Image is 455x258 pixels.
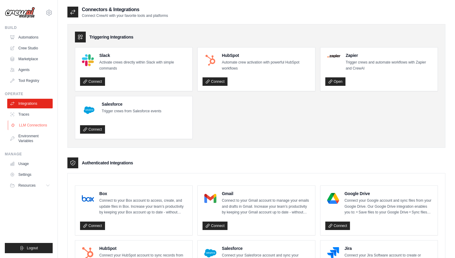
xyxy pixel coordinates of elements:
[99,52,187,58] h4: Slack
[80,222,105,230] a: Connect
[80,77,105,86] a: Connect
[222,52,310,58] h4: HubSpot
[18,183,36,188] span: Resources
[7,33,53,42] a: Automations
[7,181,53,190] button: Resources
[82,6,168,13] h2: Connectors & Integrations
[204,54,216,66] img: HubSpot Logo
[7,76,53,85] a: Tool Registry
[82,160,133,166] h3: Authenticated Integrations
[222,198,310,216] p: Connect to your Gmail account to manage your emails and drafts in Gmail. Increase your team’s pro...
[7,65,53,75] a: Agents
[99,60,187,71] p: Activate crews directly within Slack with simple commands
[82,192,94,204] img: Box Logo
[325,77,345,86] a: Open
[5,243,53,253] button: Logout
[325,222,350,230] a: Connect
[5,152,53,157] div: Manage
[222,191,310,197] h4: Gmail
[102,101,161,107] h4: Salesforce
[5,7,35,18] img: Logo
[204,192,216,204] img: Gmail Logo
[82,54,94,66] img: Slack Logo
[346,52,433,58] h4: Zapier
[80,125,105,134] a: Connect
[203,222,227,230] a: Connect
[7,159,53,169] a: Usage
[7,131,53,146] a: Environment Variables
[222,245,310,251] h4: Salesforce
[345,245,433,251] h4: Jira
[345,198,433,216] p: Connect your Google account and sync files from your Google Drive. Our Google Drive integration e...
[102,108,161,114] p: Trigger crews from Salesforce events
[7,170,53,179] a: Settings
[345,191,433,197] h4: Google Drive
[82,103,96,117] img: Salesforce Logo
[99,245,187,251] h4: HubSpot
[82,13,168,18] p: Connect CrewAI with your favorite tools and platforms
[99,198,187,216] p: Connect to your Box account to access, create, and update files in Box. Increase your team’s prod...
[346,60,433,71] p: Trigger crews and automate workflows with Zapier and CrewAI
[203,77,227,86] a: Connect
[89,34,133,40] h3: Triggering Integrations
[7,99,53,108] a: Integrations
[27,246,38,250] span: Logout
[7,54,53,64] a: Marketplace
[327,192,339,204] img: Google Drive Logo
[8,120,53,130] a: LLM Connections
[7,110,53,119] a: Traces
[99,191,187,197] h4: Box
[5,25,53,30] div: Build
[5,92,53,96] div: Operate
[222,60,310,71] p: Automate crew activation with powerful HubSpot workflows
[327,54,340,58] img: Zapier Logo
[7,43,53,53] a: Crew Studio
